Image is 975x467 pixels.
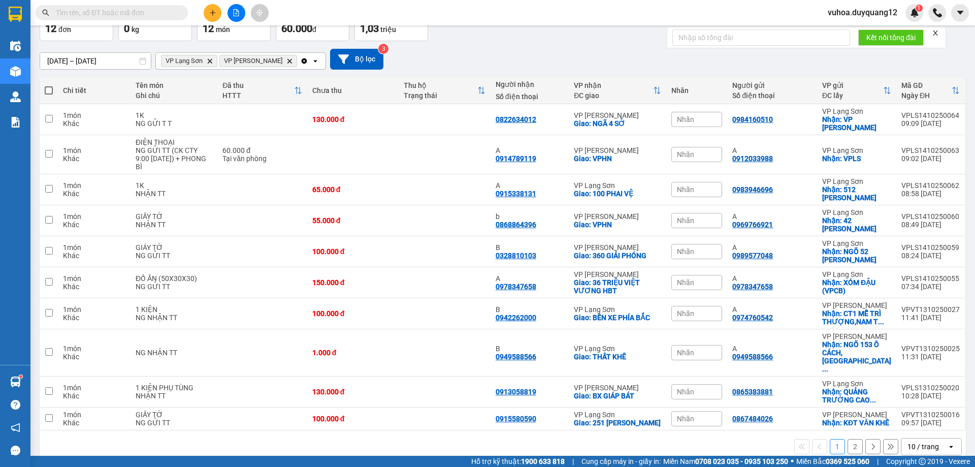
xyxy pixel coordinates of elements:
span: Cung cấp máy in - giấy in: [581,456,661,467]
th: Toggle SortBy [399,77,491,104]
div: VP gửi [822,81,883,89]
span: 60.000 [281,22,312,35]
div: Khác [63,283,125,291]
div: VPLS1410250059 [901,243,960,252]
span: ⚪️ [791,459,794,463]
div: NG GỬI TT [136,252,212,260]
span: Nhãn [677,115,694,123]
button: Bộ lọc [330,49,383,70]
img: warehouse-icon [10,377,21,387]
div: NG GỬI TT (CK CTY 9:00 14/10) + PHONG BÌ [136,146,212,171]
div: VP nhận [574,81,653,89]
div: VP Lạng Sơn [822,208,891,216]
div: 1 KIỆN PHỤ TÙNG [136,384,212,392]
span: Nhãn [677,150,694,159]
div: VP [PERSON_NAME] [822,332,891,340]
div: Khác [63,353,125,361]
div: Đã thu [222,81,294,89]
div: Giao: VPHN [574,221,661,229]
div: Tên món [136,81,212,89]
div: A [732,146,812,154]
div: Giao: THẤT KHÊ [574,353,661,361]
span: message [11,446,20,455]
th: Toggle SortBy [896,77,965,104]
div: Thu hộ [404,81,477,89]
div: 0974760542 [732,314,773,322]
span: Nhãn [677,216,694,225]
div: Nhận: VP CAO BẰNG [822,115,891,132]
div: A [732,243,812,252]
span: VP Lạng Sơn [166,57,203,65]
div: Người gửi [732,81,812,89]
div: NHẬN TT [136,190,212,198]
div: VP [PERSON_NAME] [574,270,661,278]
div: Trạng thái [404,91,477,100]
div: VP [PERSON_NAME] [574,243,661,252]
div: Số điện thoại [496,92,564,101]
div: VP Lạng Sơn [574,181,661,190]
div: ĐỒ ĂN (50X30X30) [136,274,212,283]
span: đơn [58,25,71,34]
div: 08:58 [DATE] [901,190,960,198]
div: 0969766921 [732,221,773,229]
div: Nhận: 512 MINH KHAI [822,185,891,202]
div: Giao: 100 PHAI VỆ [574,190,661,198]
span: copyright [919,458,926,465]
div: NG GỬI T T [136,119,212,128]
button: plus [204,4,221,22]
sup: 1 [916,5,923,12]
div: 07:34 [DATE] [901,283,960,291]
strong: 0369 525 060 [826,457,869,465]
div: 09:57 [DATE] [901,419,960,427]
div: 0913058819 [496,388,536,396]
div: 0914789119 [496,154,536,163]
div: VPVT1310250025 [901,345,960,353]
div: Giao: 360 GIẢI PHÓNG [574,252,661,260]
div: VP Lạng Sơn [574,305,661,314]
div: VP Lạng Sơn [822,177,891,185]
div: 0978347658 [496,283,536,291]
div: Tại văn phòng [222,154,302,163]
div: B [496,243,564,252]
strong: 0708 023 035 - 0935 103 250 [695,457,788,465]
div: Khác [63,119,125,128]
div: A [732,274,812,283]
div: Nhận: NGÕ 153 Ô CÁCH,VIỆT HƯNG,LONG BIÊN,HÀ NỘI [822,340,891,373]
div: 11:31 [DATE] [901,353,960,361]
div: 0978347658 [732,283,773,291]
span: Nhãn [677,309,694,318]
div: 1 món [63,146,125,154]
span: VP Minh Khai [224,57,282,65]
svg: Delete [286,58,292,64]
span: 12 [203,22,214,35]
div: Giao: BẾN XE PHÍA BẮC [574,314,661,322]
input: Nhập số tổng đài [672,29,850,46]
div: VPLS1410250063 [901,146,960,154]
div: 0989577048 [732,252,773,260]
span: aim [256,9,263,16]
div: HTTT [222,91,294,100]
span: món [216,25,230,34]
div: ĐC giao [574,91,653,100]
div: 0912033988 [732,154,773,163]
div: 1 món [63,111,125,119]
button: aim [251,4,269,22]
div: 1 KIỆN [136,305,212,314]
div: VP [PERSON_NAME] [822,301,891,309]
span: search [42,9,49,16]
div: Khác [63,314,125,322]
div: VP Lạng Sơn [574,345,661,353]
div: VPLS1410250062 [901,181,960,190]
div: Ngày ĐH [901,91,952,100]
div: 100.000 đ [312,309,394,318]
span: kg [132,25,139,34]
div: Khác [63,190,125,198]
div: 0822634012 [496,115,536,123]
div: 0942262000 [496,314,536,322]
div: VP Lạng Sơn [822,146,891,154]
div: NHẬN TT [136,392,212,400]
img: warehouse-icon [10,41,21,51]
div: 0328810103 [496,252,536,260]
span: triệu [380,25,396,34]
div: B [496,345,564,353]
